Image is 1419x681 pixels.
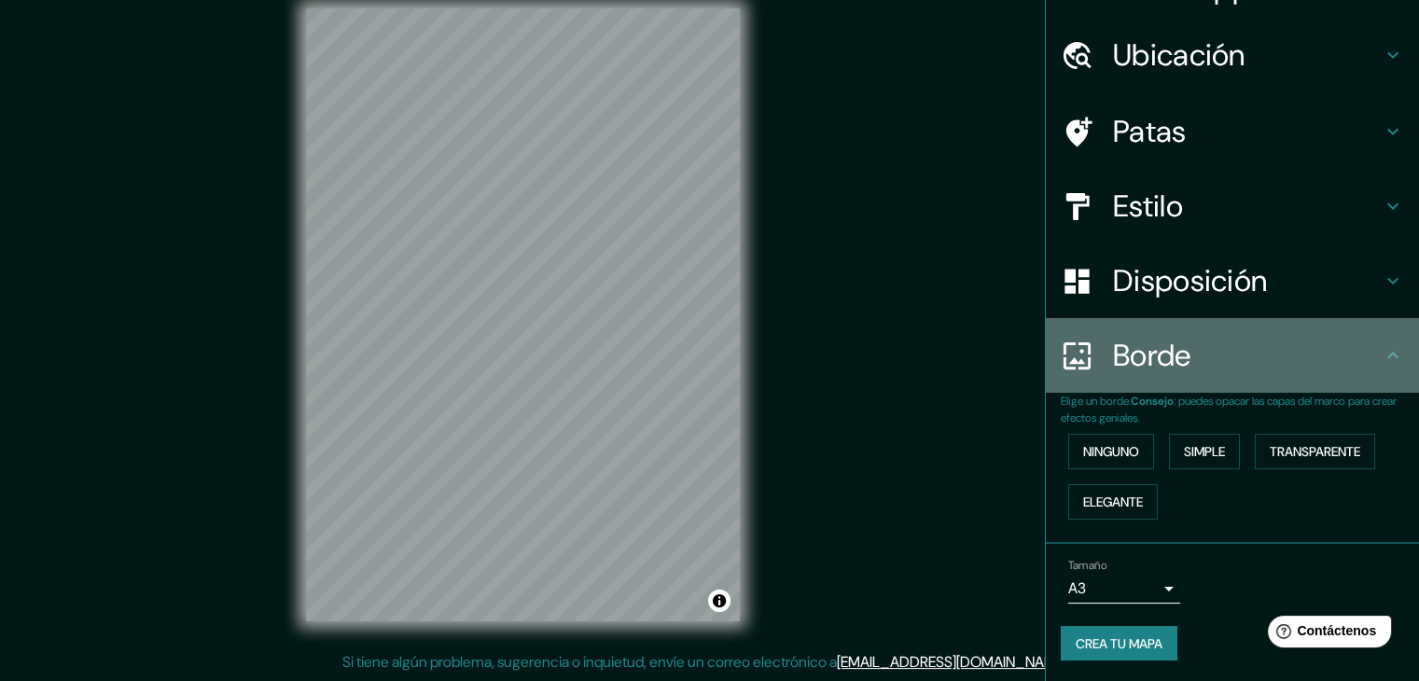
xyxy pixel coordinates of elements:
[1068,434,1154,469] button: Ninguno
[1061,394,1397,425] font: : puedes opacar las capas del marco para crear efectos geniales.
[1184,443,1225,460] font: Simple
[1253,608,1398,660] iframe: Lanzador de widgets de ayuda
[708,590,730,612] button: Activar o desactivar atribución
[1046,18,1419,92] div: Ubicación
[306,8,740,621] canvas: Mapa
[1083,443,1139,460] font: Ninguno
[1131,394,1174,409] font: Consejo
[1270,443,1360,460] font: Transparente
[1113,336,1191,375] font: Borde
[342,652,837,672] font: Si tiene algún problema, sugerencia o inquietud, envíe un correo electrónico a
[1068,578,1086,598] font: A3
[1068,558,1106,573] font: Tamaño
[1061,394,1131,409] font: Elige un borde.
[1046,169,1419,243] div: Estilo
[1068,484,1158,520] button: Elegante
[1076,635,1162,652] font: Crea tu mapa
[1083,493,1143,510] font: Elegante
[1255,434,1375,469] button: Transparente
[1113,261,1267,300] font: Disposición
[1061,626,1177,661] button: Crea tu mapa
[1113,112,1187,151] font: Patas
[1046,318,1419,393] div: Borde
[837,652,1067,672] a: [EMAIL_ADDRESS][DOMAIN_NAME]
[1169,434,1240,469] button: Simple
[1113,187,1183,226] font: Estilo
[1046,243,1419,318] div: Disposición
[1113,35,1245,75] font: Ubicación
[1068,574,1180,604] div: A3
[1046,94,1419,169] div: Patas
